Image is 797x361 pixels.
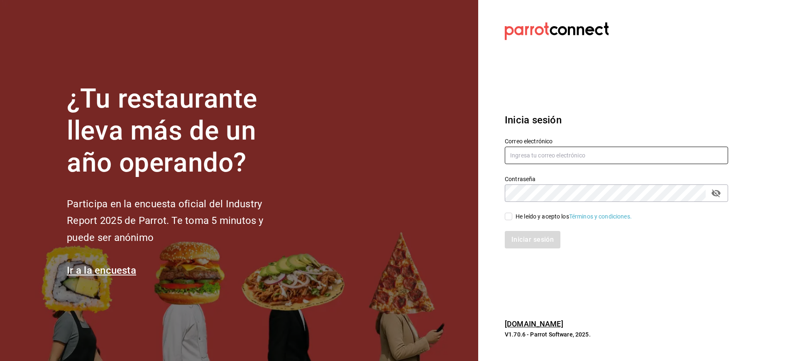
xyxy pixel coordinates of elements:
[505,147,728,164] input: Ingresa tu correo electrónico
[505,138,728,144] label: Correo electrónico
[505,176,728,182] label: Contraseña
[67,196,291,246] h2: Participa en la encuesta oficial del Industry Report 2025 de Parrot. Te toma 5 minutos y puede se...
[516,212,632,221] div: He leído y acepto los
[505,330,728,339] p: V1.70.6 - Parrot Software, 2025.
[569,213,632,220] a: Términos y condiciones.
[67,265,136,276] a: Ir a la encuesta
[67,83,291,179] h1: ¿Tu restaurante lleva más de un año operando?
[505,319,563,328] a: [DOMAIN_NAME]
[505,113,728,128] h3: Inicia sesión
[709,186,723,200] button: passwordField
